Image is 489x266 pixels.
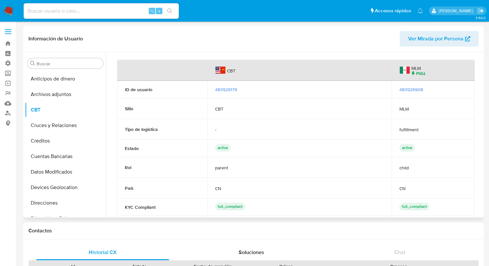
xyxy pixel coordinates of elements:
span: Ver Mirada por Persona [408,31,463,47]
button: Ver Mirada por Persona [400,31,479,47]
span: Chat [394,249,405,256]
button: Buscar [30,61,35,66]
button: Dispositivos Point [25,211,106,226]
button: Datos Modificados [25,164,106,180]
h1: Contactos [28,228,479,234]
h1: Información de Usuario [28,36,83,42]
button: Direcciones [25,195,106,211]
a: Notificaciones [418,8,423,14]
span: Soluciones [239,249,264,256]
span: s [158,8,160,14]
button: search-icon [163,6,176,16]
button: CBT [25,102,106,118]
input: Buscar [37,61,101,67]
span: ⌥ [149,8,154,14]
button: Anticipos de dinero [25,71,106,87]
span: Historial CX [89,249,117,256]
button: Cruces y Relaciones [25,118,106,133]
button: Devices Geolocation [25,180,106,195]
p: adriana.camarilloduran@mercadolibre.com.mx [439,8,475,14]
button: Archivos adjuntos [25,87,106,102]
input: Buscar usuario o caso... [24,7,179,15]
button: Créditos [25,133,106,149]
a: Salir [477,7,484,14]
button: Cuentas Bancarias [25,149,106,164]
span: Accesos rápidos [375,7,411,14]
